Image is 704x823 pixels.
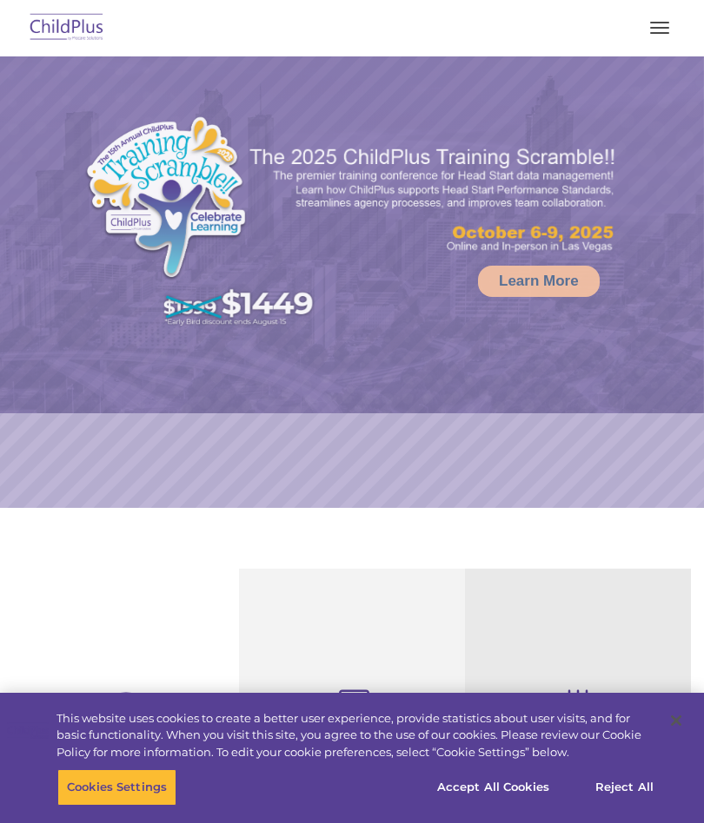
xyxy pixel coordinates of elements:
div: This website uses cookies to create a better user experience, provide statistics about user visit... [56,710,655,761]
a: Learn More [478,266,600,297]
button: Close [657,701,695,740]
img: ChildPlus by Procare Solutions [26,8,108,49]
button: Reject All [570,769,679,806]
button: Cookies Settings [57,769,176,806]
button: Accept All Cookies [428,769,559,806]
